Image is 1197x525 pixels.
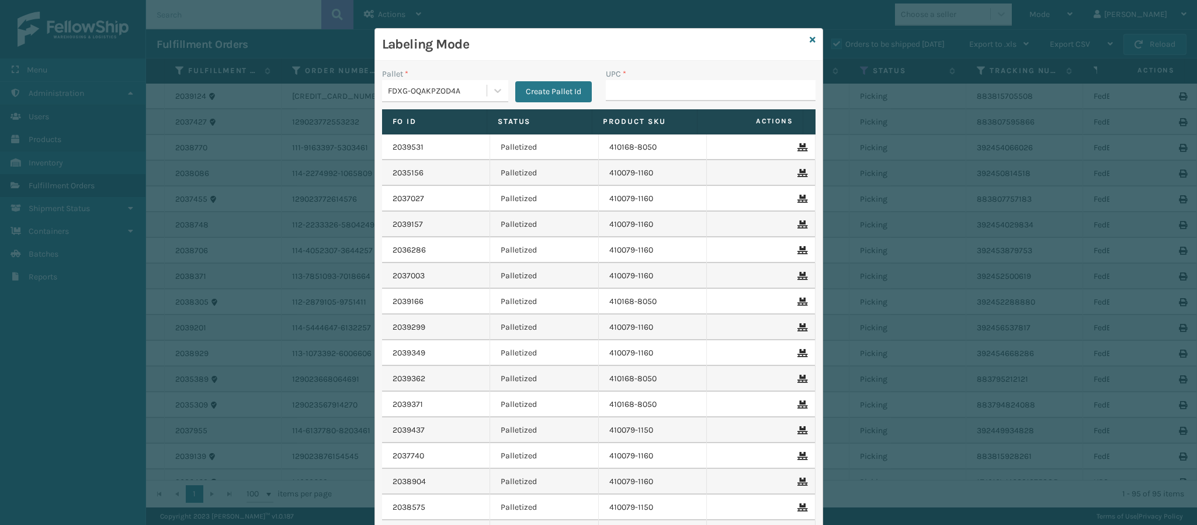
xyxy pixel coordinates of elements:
td: Palletized [490,237,599,263]
i: Remove From Pallet [797,143,804,151]
a: 2039362 [393,373,425,385]
td: Palletized [490,443,599,469]
span: Actions [701,112,800,131]
a: 2037003 [393,270,425,282]
i: Remove From Pallet [797,298,804,306]
label: Product SKU [603,116,686,127]
div: FDXG-OQAKPZOD4A [388,85,488,97]
label: Fo Id [393,116,476,127]
a: 2037740 [393,450,424,462]
td: Palletized [490,340,599,366]
td: 410079-1160 [599,340,707,366]
td: Palletized [490,212,599,237]
td: Palletized [490,417,599,443]
td: Palletized [490,469,599,495]
a: 2035156 [393,167,424,179]
td: 410079-1160 [599,186,707,212]
td: 410079-1160 [599,160,707,186]
i: Remove From Pallet [797,426,804,434]
a: 2036286 [393,244,426,256]
label: UPC [606,68,626,80]
td: 410079-1160 [599,469,707,495]
td: 410168-8050 [599,366,707,392]
td: Palletized [490,366,599,392]
td: 410079-1160 [599,443,707,469]
label: Pallet [382,68,408,80]
a: 2039157 [393,219,423,230]
label: Status [498,116,581,127]
td: 410079-1150 [599,417,707,443]
i: Remove From Pallet [797,169,804,177]
a: 2039371 [393,399,423,410]
a: 2037027 [393,193,424,205]
a: 2039166 [393,296,424,308]
a: 2038904 [393,476,426,488]
a: 2039437 [393,424,425,436]
a: 2038575 [393,502,425,513]
td: Palletized [490,160,599,186]
a: 2039349 [393,347,425,359]
i: Remove From Pallet [797,349,804,357]
i: Remove From Pallet [797,246,804,254]
td: 410079-1160 [599,315,707,340]
a: 2039531 [393,141,424,153]
td: 410079-1160 [599,263,707,289]
i: Remove From Pallet [797,220,804,229]
i: Remove From Pallet [797,400,804,409]
td: 410168-8050 [599,392,707,417]
td: 410079-1150 [599,495,707,520]
td: 410168-8050 [599,134,707,160]
a: 2039299 [393,322,425,333]
td: 410168-8050 [599,289,707,315]
td: 410079-1160 [599,212,707,237]
td: Palletized [490,186,599,212]
i: Remove From Pallet [797,503,804,512]
td: 410079-1160 [599,237,707,263]
td: Palletized [490,263,599,289]
i: Remove From Pallet [797,272,804,280]
i: Remove From Pallet [797,452,804,460]
td: Palletized [490,134,599,160]
td: Palletized [490,495,599,520]
h3: Labeling Mode [382,36,805,53]
i: Remove From Pallet [797,195,804,203]
td: Palletized [490,315,599,340]
td: Palletized [490,392,599,417]
i: Remove From Pallet [797,478,804,486]
button: Create Pallet Id [515,81,592,102]
td: Palletized [490,289,599,315]
i: Remove From Pallet [797,375,804,383]
i: Remove From Pallet [797,323,804,331]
